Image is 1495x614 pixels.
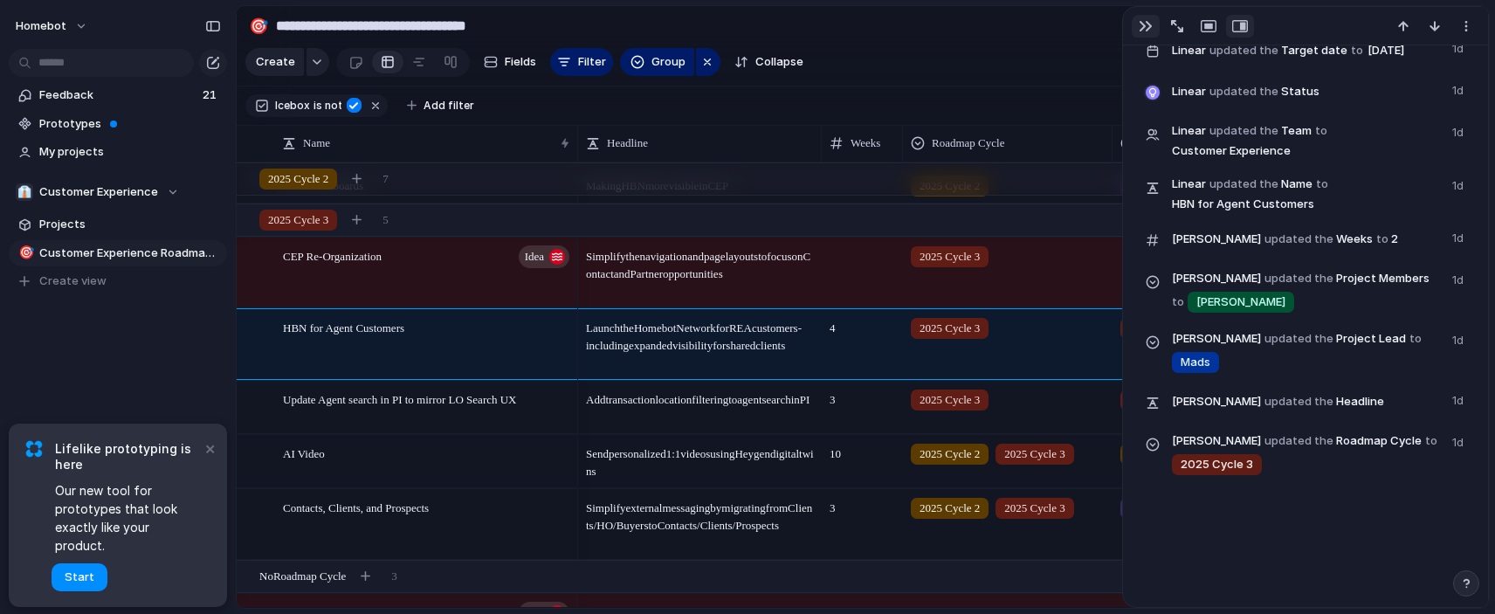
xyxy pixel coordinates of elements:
span: Customer Experience Roadmap Planning [39,245,221,262]
span: Launch the Homebot Network for REA customers-including expanded visibility for shared clients [579,310,821,355]
button: Group [620,48,694,76]
span: Linear [1172,122,1206,140]
span: updated the [1209,83,1278,100]
span: Target date [1172,37,1442,63]
button: Add filter [396,93,485,118]
span: Weeks 2 [1172,226,1442,251]
span: 5 [382,211,389,229]
span: 2025 Cycle 3 [920,391,980,409]
span: [PERSON_NAME] [1172,270,1261,287]
span: [PERSON_NAME] [1196,293,1285,311]
span: [PERSON_NAME] [1172,330,1261,348]
span: Linear [1172,83,1206,100]
span: Icebox [275,98,310,114]
span: 10 [823,436,902,463]
span: 1d [1452,37,1467,58]
span: updated the [1209,122,1278,140]
span: Linear [1172,176,1206,193]
span: Send personalized 1:1 videos using Heygen digital twins [579,436,821,480]
span: CEP Re-Organization [283,245,382,266]
span: 3 [823,490,902,517]
span: Linear [1172,42,1206,59]
button: Fields [477,48,543,76]
span: Contacts, Clients, and Prospects [283,497,429,517]
span: My projects [39,143,221,161]
span: 1d [1452,174,1467,195]
span: HBN for Agent Customers [283,317,404,337]
span: Roadmap Cycle [1172,431,1442,477]
span: Add transaction location filtering to agent search in PI [579,382,821,409]
span: not [322,98,341,114]
div: 👔 [16,183,33,201]
span: to [1316,176,1328,193]
span: Headline [1172,389,1442,413]
span: Simplify external messaging by migrating from Clients/HO/Buyers to Contacts/Clients/Prospects [579,490,821,535]
span: Create view [39,273,107,290]
span: Name HBN for Agent Customers [1172,174,1442,213]
span: Team [1172,121,1442,160]
span: updated the [1209,176,1278,193]
span: 2025 Cycle 2 [268,170,328,188]
a: Prototypes [9,111,227,137]
button: Dismiss [199,438,220,459]
span: Homebot [16,17,66,35]
button: Create view [9,268,227,294]
span: 2025 Cycle 2 [920,445,980,463]
span: Start [65,569,94,586]
span: 7 [382,170,389,188]
span: AI Video [283,443,325,463]
span: 1d [1452,328,1467,349]
span: Feedback [39,86,197,104]
span: Mads [1181,354,1210,371]
span: 1d [1452,268,1467,289]
span: Add filter [424,98,474,114]
span: Project Lead [1172,328,1442,375]
span: Update Agent search in PI to mirror LO Search UX [283,389,517,409]
span: to [1315,122,1327,140]
span: 2025 Cycle 3 [1181,456,1253,473]
span: 1d [1452,121,1467,141]
span: to [1376,231,1388,248]
button: Homebot [8,12,97,40]
span: Name [303,135,330,152]
span: Create [256,53,295,71]
span: 21 [203,86,220,104]
span: 1d [1452,389,1467,410]
span: Group [651,53,685,71]
span: [PERSON_NAME] [1172,432,1261,450]
span: 2025 Cycle 3 [920,248,980,266]
span: [PERSON_NAME] [1172,393,1261,410]
span: 1d [1452,226,1467,247]
span: Weeks [851,135,880,152]
span: Our new tool for prototypes that look exactly like your product. [55,481,201,555]
span: Status [1172,79,1442,103]
a: 🎯Customer Experience Roadmap Planning [9,240,227,266]
span: updated the [1264,330,1333,348]
span: 4 [823,310,902,337]
span: Lifelike prototyping is here [55,441,201,473]
span: Filter [578,53,606,71]
div: 🎯 [18,243,31,263]
span: Idea [525,245,544,269]
a: Projects [9,211,227,238]
span: [PERSON_NAME] [1172,231,1261,248]
span: to [1409,330,1422,348]
span: Collapse [755,53,803,71]
span: to [1351,42,1363,59]
button: Start [52,563,107,591]
span: updated the [1264,393,1333,410]
span: 1d [1452,79,1467,100]
span: updated the [1264,432,1333,450]
a: Feedback21 [9,82,227,108]
span: to [1425,432,1437,450]
span: Simplify the navigation and page layouts to focus on Contact and Partner opportunities [579,238,821,283]
span: 2025 Cycle 3 [920,320,980,337]
span: 2025 Cycle 2 [920,500,980,517]
span: No Roadmap Cycle [259,568,346,585]
div: 🎯 [249,14,268,38]
span: Roadmap Cycle [932,135,1004,152]
span: Projects [39,216,221,233]
span: Prototypes [39,115,221,133]
button: Idea [519,245,569,268]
